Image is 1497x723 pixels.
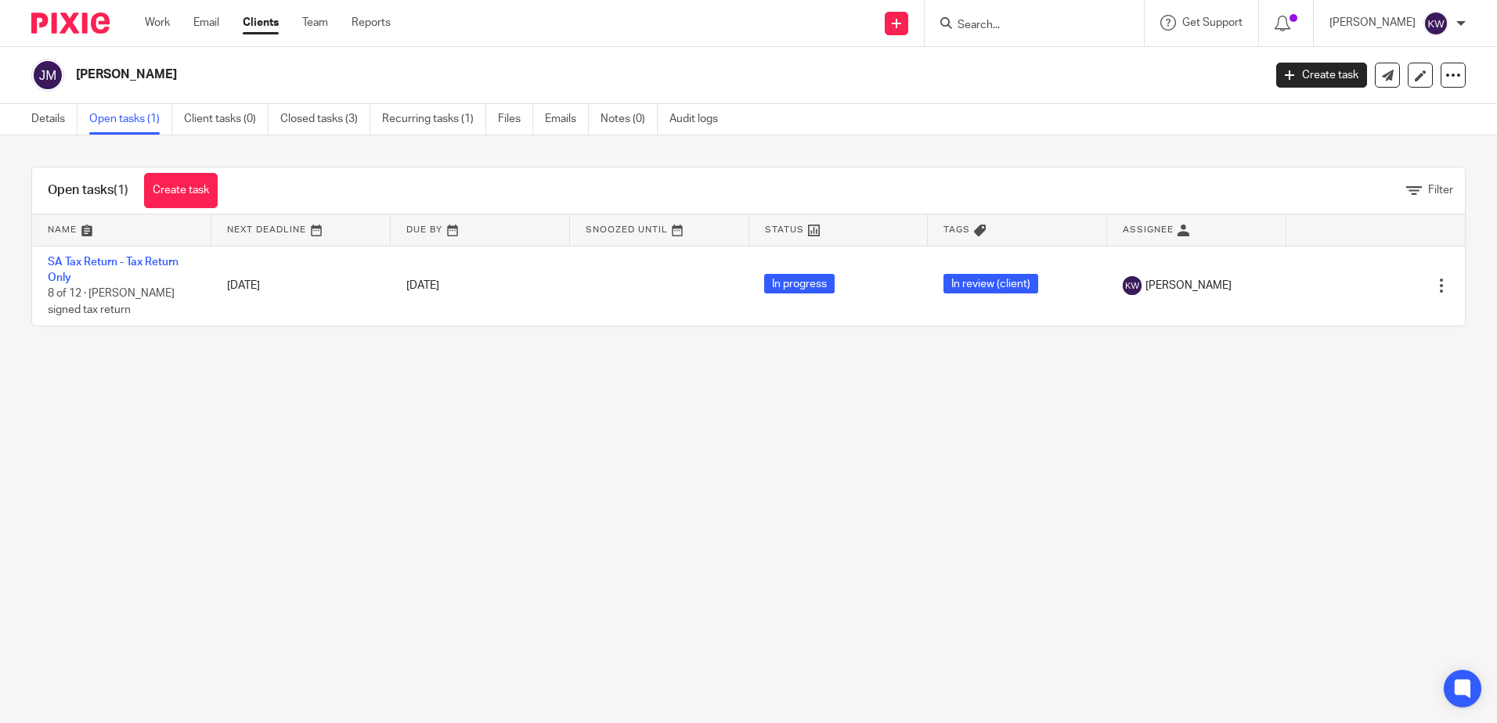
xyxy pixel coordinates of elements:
[144,173,218,208] a: Create task
[48,182,128,199] h1: Open tasks
[498,104,533,135] a: Files
[280,104,370,135] a: Closed tasks (3)
[48,288,175,315] span: 8 of 12 · [PERSON_NAME] signed tax return
[114,184,128,196] span: (1)
[764,274,835,293] span: In progress
[586,225,668,234] span: Snoozed Until
[211,246,391,326] td: [DATE]
[31,13,110,34] img: Pixie
[243,15,279,31] a: Clients
[669,104,730,135] a: Audit logs
[382,104,486,135] a: Recurring tasks (1)
[184,104,269,135] a: Client tasks (0)
[1329,15,1416,31] p: [PERSON_NAME]
[1123,276,1142,295] img: svg%3E
[1145,278,1232,293] span: [PERSON_NAME]
[193,15,219,31] a: Email
[545,104,589,135] a: Emails
[1182,17,1243,28] span: Get Support
[1423,11,1448,36] img: svg%3E
[76,67,1017,83] h2: [PERSON_NAME]
[943,274,1038,293] span: In review (client)
[352,15,391,31] a: Reports
[145,15,170,31] a: Work
[31,59,64,92] img: svg%3E
[943,225,970,234] span: Tags
[765,225,804,234] span: Status
[1276,63,1367,88] a: Create task
[1428,185,1453,196] span: Filter
[601,104,658,135] a: Notes (0)
[31,104,78,135] a: Details
[406,280,439,291] span: [DATE]
[956,19,1097,33] input: Search
[48,257,179,283] a: SA Tax Return - Tax Return Only
[302,15,328,31] a: Team
[89,104,172,135] a: Open tasks (1)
